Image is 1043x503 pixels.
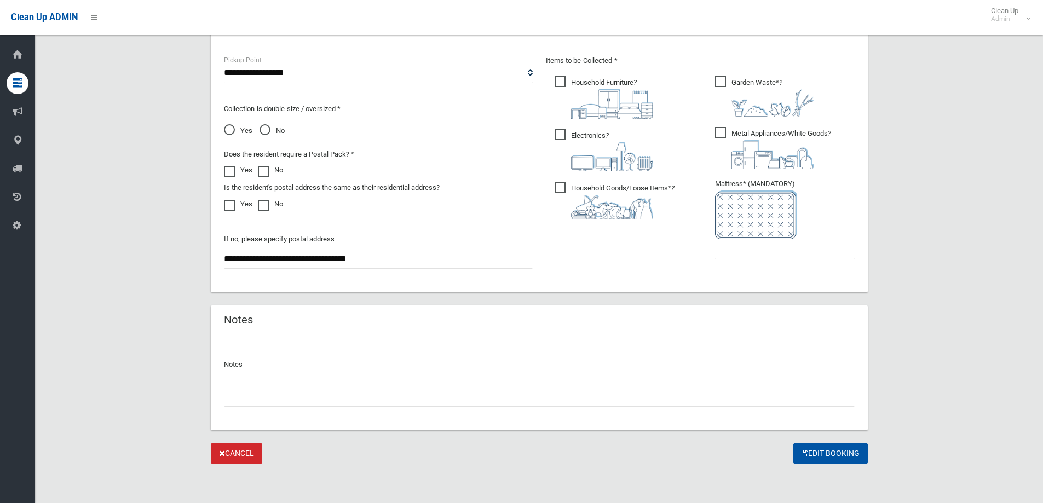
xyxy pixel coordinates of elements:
a: Cancel [211,443,262,464]
p: Collection is double size / oversized * [224,102,533,115]
small: Admin [991,15,1018,23]
img: 36c1b0289cb1767239cdd3de9e694f19.png [731,140,814,169]
label: No [258,164,283,177]
span: Electronics [555,129,653,171]
i: ? [571,78,653,119]
span: Clean Up ADMIN [11,12,78,22]
i: ? [731,129,831,169]
img: e7408bece873d2c1783593a074e5cb2f.png [715,190,797,239]
label: No [258,198,283,211]
span: Household Furniture [555,76,653,119]
span: Household Goods/Loose Items* [555,182,675,219]
img: 4fd8a5c772b2c999c83690221e5242e0.png [731,89,814,117]
img: aa9efdbe659d29b613fca23ba79d85cb.png [571,89,653,119]
span: Mattress* (MANDATORY) [715,180,855,239]
img: 394712a680b73dbc3d2a6a3a7ffe5a07.png [571,142,653,171]
span: Metal Appliances/White Goods [715,127,831,169]
label: Does the resident require a Postal Pack? * [224,148,354,161]
label: Yes [224,198,252,211]
i: ? [731,78,814,117]
i: ? [571,131,653,171]
label: Yes [224,164,252,177]
img: b13cc3517677393f34c0a387616ef184.png [571,195,653,219]
span: Yes [224,124,252,137]
p: Notes [224,358,855,371]
span: No [260,124,285,137]
i: ? [571,184,675,219]
span: Garden Waste* [715,76,814,117]
p: Items to be Collected * [546,54,855,67]
label: Is the resident's postal address the same as their residential address? [224,181,440,194]
header: Notes [211,309,266,331]
span: Clean Up [986,7,1029,23]
label: If no, please specify postal address [224,233,335,246]
button: Edit Booking [793,443,868,464]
